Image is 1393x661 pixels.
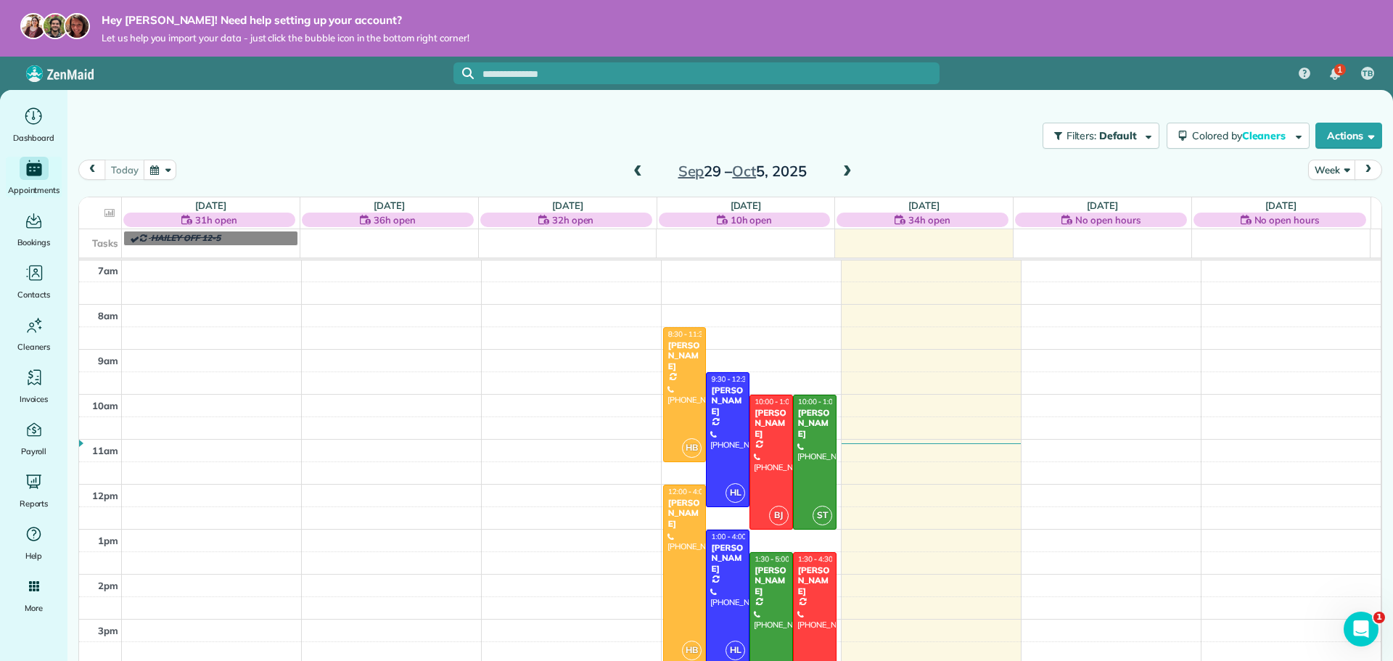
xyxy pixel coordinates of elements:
[13,131,54,145] span: Dashboard
[25,601,43,615] span: More
[668,329,707,339] span: 8:30 - 11:30
[104,160,144,179] button: today
[1308,160,1355,179] button: Week
[552,213,594,227] span: 32h open
[21,444,47,459] span: Payroll
[908,200,940,211] a: [DATE]
[17,287,50,302] span: Contacts
[731,213,773,227] span: 10h open
[64,13,90,39] img: michelle-19f622bdf1676172e81f8f8fba1fb50e276960ebfe0243fe18214015130c80e4.jpg
[151,232,221,243] span: HAILEY OFF 12-5
[6,366,62,406] a: Invoices
[552,200,583,211] a: [DATE]
[42,13,68,39] img: jorge-587dff0eeaa6aab1f244e6dc62b8924c3b6ad411094392a53c71c6c4a576187d.jpg
[6,209,62,250] a: Bookings
[769,506,789,525] span: BJ
[652,163,833,179] h2: 29 – 5, 2025
[78,160,106,179] button: prev
[710,385,745,416] div: [PERSON_NAME]
[1099,129,1138,142] span: Default
[6,261,62,302] a: Contacts
[1287,57,1393,90] nav: Main
[1355,160,1382,179] button: next
[1192,129,1291,142] span: Colored by
[92,400,118,411] span: 10am
[726,483,745,503] span: HL
[1315,123,1382,149] button: Actions
[726,641,745,660] span: HL
[908,213,950,227] span: 34h open
[98,355,118,366] span: 9am
[754,408,789,439] div: [PERSON_NAME]
[797,565,832,596] div: [PERSON_NAME]
[755,554,789,564] span: 1:30 - 5:00
[667,498,702,529] div: [PERSON_NAME]
[798,554,833,564] span: 1:30 - 4:30
[711,532,746,541] span: 1:00 - 4:00
[195,213,237,227] span: 31h open
[98,265,118,276] span: 7am
[374,200,405,211] a: [DATE]
[1265,200,1297,211] a: [DATE]
[98,580,118,591] span: 2pm
[8,183,60,197] span: Appointments
[6,313,62,354] a: Cleaners
[92,490,118,501] span: 12pm
[678,162,704,180] span: Sep
[1363,68,1373,80] span: TB
[6,522,62,563] a: Help
[17,340,50,354] span: Cleaners
[682,438,702,458] span: HB
[6,470,62,511] a: Reports
[755,397,794,406] span: 10:00 - 1:00
[98,625,118,636] span: 3pm
[6,418,62,459] a: Payroll
[682,641,702,660] span: HB
[1087,200,1118,211] a: [DATE]
[98,535,118,546] span: 1pm
[98,310,118,321] span: 8am
[1254,213,1320,227] span: No open hours
[668,487,707,496] span: 12:00 - 4:00
[798,397,837,406] span: 10:00 - 1:00
[732,162,756,180] span: Oct
[1035,123,1159,149] a: Filters: Default
[17,235,51,250] span: Bookings
[102,13,469,28] strong: Hey [PERSON_NAME]! Need help setting up your account?
[1373,612,1385,623] span: 1
[1242,129,1289,142] span: Cleaners
[92,445,118,456] span: 11am
[1075,213,1141,227] span: No open hours
[1043,123,1159,149] button: Filters: Default
[1067,129,1097,142] span: Filters:
[453,67,474,79] button: Focus search
[1337,64,1342,75] span: 1
[731,200,762,211] a: [DATE]
[6,104,62,145] a: Dashboard
[374,213,416,227] span: 36h open
[1167,123,1310,149] button: Colored byCleaners
[1320,58,1350,90] div: 1 unread notifications
[102,32,469,44] span: Let us help you import your data - just click the bubble icon in the bottom right corner!
[754,565,789,596] div: [PERSON_NAME]
[797,408,832,439] div: [PERSON_NAME]
[710,543,745,574] div: [PERSON_NAME]
[6,157,62,197] a: Appointments
[462,67,474,79] svg: Focus search
[813,506,832,525] span: ST
[20,13,46,39] img: maria-72a9807cf96188c08ef61303f053569d2e2a8a1cde33d635c8a3ac13582a053d.jpg
[1344,612,1378,646] iframe: Intercom live chat
[20,392,49,406] span: Invoices
[20,496,49,511] span: Reports
[667,340,702,371] div: [PERSON_NAME]
[711,374,750,384] span: 9:30 - 12:30
[195,200,226,211] a: [DATE]
[25,549,43,563] span: Help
